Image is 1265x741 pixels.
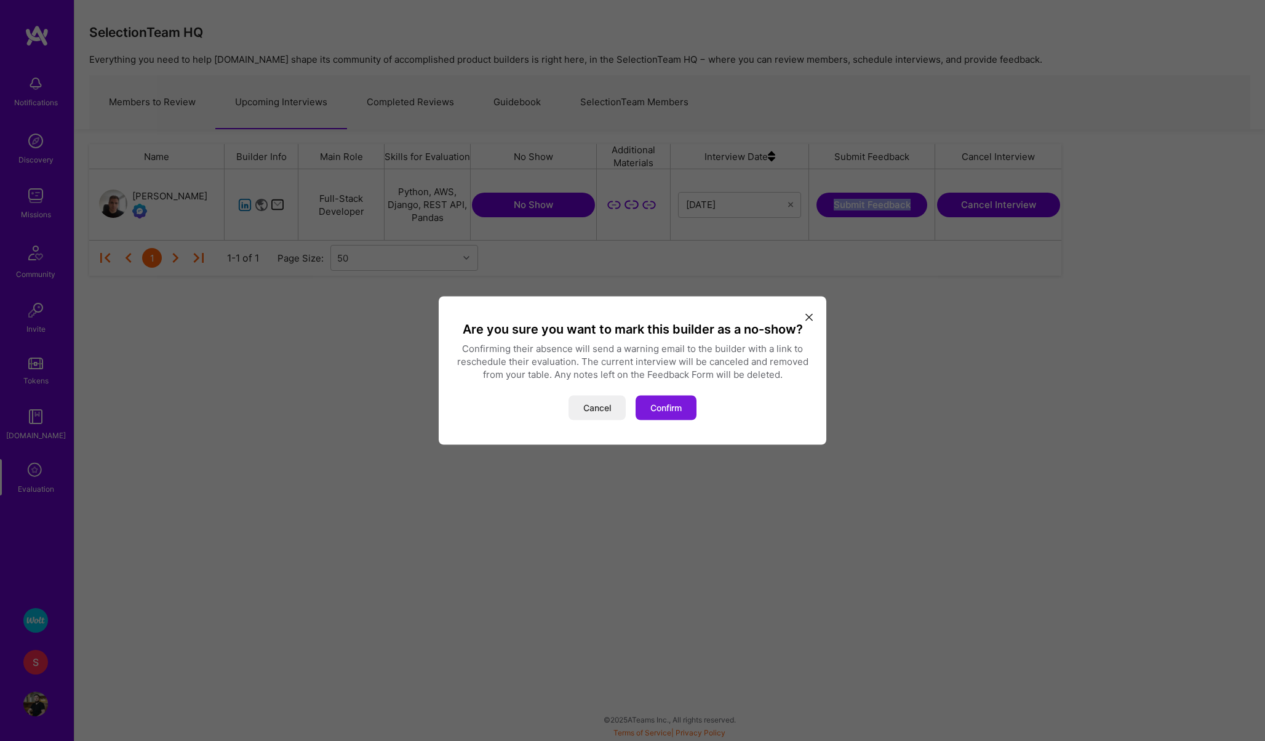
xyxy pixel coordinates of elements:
[453,342,812,381] p: Confirming their absence will send a warning email to the builder with a link to reschedule their...
[439,297,826,445] div: modal
[805,313,813,321] i: icon Close
[453,321,812,337] h3: Are you sure you want to mark this builder as a no-show?
[636,396,696,420] button: Confirm
[569,396,626,420] button: Cancel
